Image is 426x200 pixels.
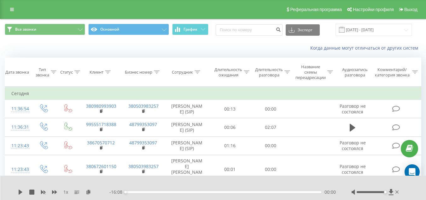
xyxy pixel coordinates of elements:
a: 380980993903 [86,103,116,109]
td: 00:00 [250,155,291,184]
div: 11:23:43 [11,163,25,176]
td: [PERSON_NAME] (SIP) [164,118,210,136]
span: Все звонки [15,27,36,32]
div: Название схемы переадресации [295,64,326,80]
td: [PERSON_NAME] (SIP) [164,136,210,155]
span: Разговор не состоялся [340,140,366,151]
div: Комментарий/категория звонка [374,67,411,78]
button: График [172,24,208,35]
span: Реферальная программа [290,7,342,12]
td: 02:07 [250,118,291,136]
td: 00:06 [210,118,250,136]
a: 38670570712 [87,140,115,146]
div: Сотрудник [172,70,193,75]
span: - 16:08 [109,189,125,195]
div: Open Intercom Messenger [405,164,420,179]
div: 11:36:54 [11,103,25,115]
a: 48799353097 [129,121,157,127]
button: Все звонки [5,24,85,35]
span: 1 x [63,189,68,195]
button: Основной [88,24,169,35]
div: Аудиозапись разговора [339,67,371,78]
div: Accessibility label [384,191,387,193]
a: Когда данные могут отличаться от других систем [310,45,421,51]
a: 48799353097 [129,140,157,146]
td: [PERSON_NAME] (SIP) [164,100,210,118]
td: 00:13 [210,100,250,118]
span: Настройки профиля [353,7,394,12]
td: [PERSON_NAME] [PERSON_NAME] (SIP) [164,155,210,184]
td: 01:16 [210,136,250,155]
a: 380503983257 [128,163,159,169]
td: 00:00 [250,100,291,118]
a: 995551718388 [86,121,116,127]
button: Экспорт [286,24,320,36]
div: Клиент [90,70,103,75]
div: Дата звонка [5,70,29,75]
div: Длительность разговора [255,67,283,78]
a: 380672601150 [86,163,116,169]
span: Разговор не состоялся [340,163,366,175]
a: 380503983257 [128,103,159,109]
div: Статус [60,70,73,75]
span: Разговор не состоялся [340,103,366,115]
span: Выход [404,7,417,12]
span: 00:00 [324,189,336,195]
input: Поиск по номеру [216,24,283,36]
div: Тип звонка [36,67,49,78]
td: Сегодня [5,87,421,100]
div: 11:23:43 [11,140,25,152]
td: 00:01 [210,155,250,184]
div: Accessibility label [124,191,127,193]
div: Длительность ожидания [214,67,242,78]
div: Бизнес номер [125,70,152,75]
div: 11:36:31 [11,121,25,133]
td: 00:00 [250,136,291,155]
span: График [184,27,197,32]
